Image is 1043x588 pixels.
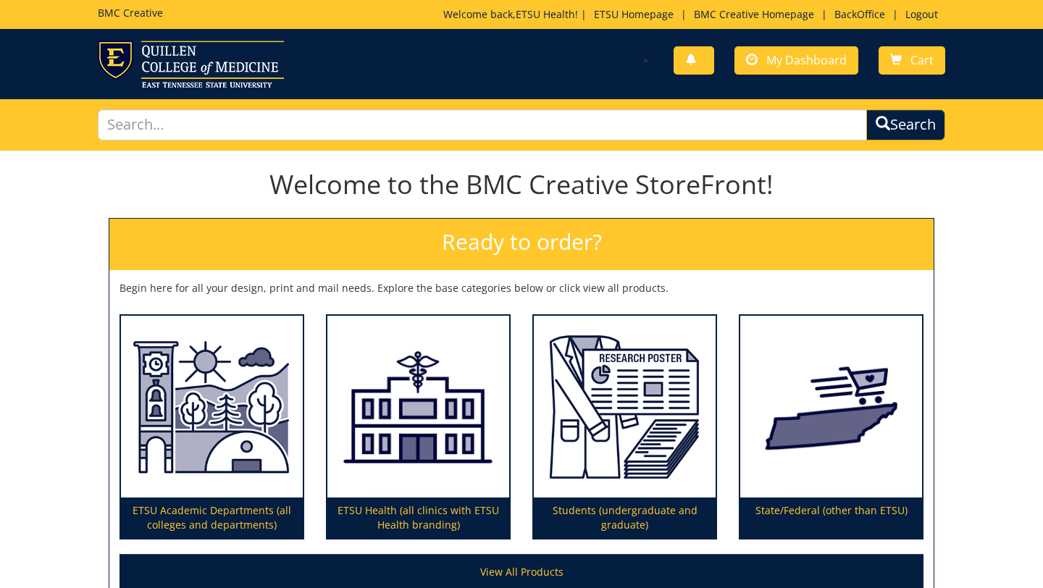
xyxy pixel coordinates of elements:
[766,52,847,68] span: My Dashboard
[879,46,945,75] a: Cart
[587,7,681,21] a: ETSU Homepage
[898,7,945,21] a: Logout
[866,109,945,140] button: Search
[327,497,509,538] p: ETSU Health (all clinics with ETSU Health branding)
[109,170,934,199] h1: Welcome to the BMC Creative StoreFront!
[516,7,575,21] a: ETSU Health
[534,316,716,498] img: Students (undergraduate and graduate)
[740,316,922,539] a: State/Federal (other than ETSU)
[827,7,892,21] a: BackOffice
[687,7,821,21] a: BMC Creative Homepage
[740,316,922,498] img: State/Federal (other than ETSU)
[740,497,922,538] p: State/Federal (other than ETSU)
[910,52,934,68] span: Cart
[327,316,509,539] a: ETSU Health (all clinics with ETSU Health branding)
[534,497,716,538] p: Students (undergraduate and graduate)
[98,7,163,18] h5: BMC Creative
[121,316,303,539] a: ETSU Academic Departments (all colleges and departments)
[121,316,303,498] img: ETSU Academic Departments (all colleges and departments)
[327,316,509,498] img: ETSU Health (all clinics with ETSU Health branding)
[121,497,303,538] p: ETSU Academic Departments (all colleges and departments)
[734,46,858,75] a: My Dashboard
[443,7,945,22] p: Welcome back, ! | | | |
[120,281,923,295] p: Begin here for all your design, print and mail needs. Explore the base categories below or click ...
[534,316,716,539] a: Students (undergraduate and graduate)
[98,109,867,140] input: Search...
[109,219,934,270] h2: Ready to order?
[98,41,284,88] img: ETSU logo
